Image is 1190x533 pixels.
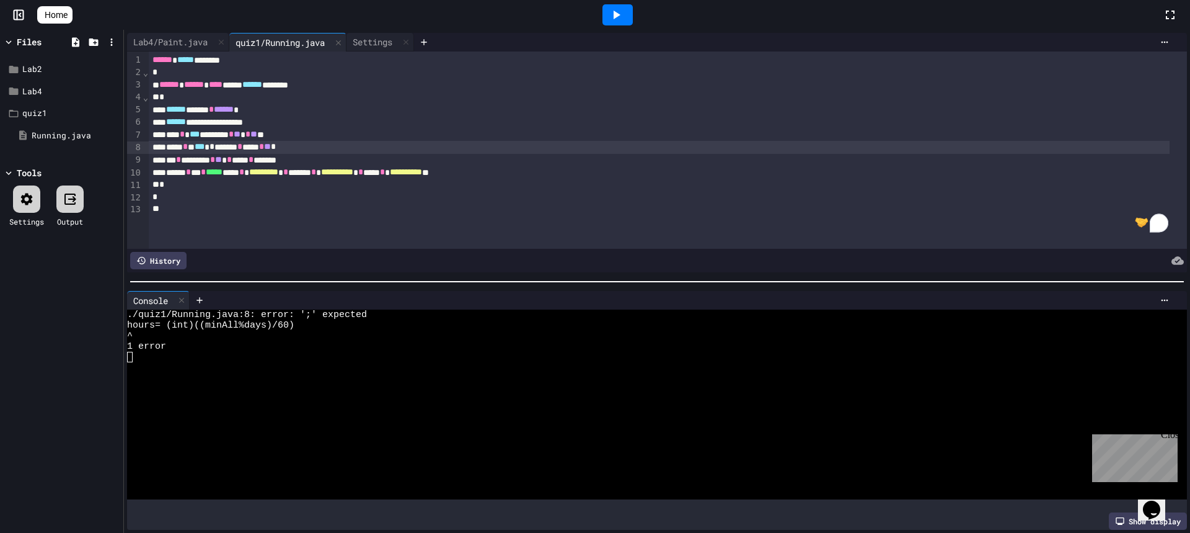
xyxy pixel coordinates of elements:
[127,54,143,66] div: 1
[229,33,346,52] div: quiz1/Running.java
[127,79,143,91] div: 3
[22,86,119,98] div: Lab4
[127,294,174,307] div: Console
[229,36,331,49] div: quiz1/Running.java
[57,216,83,227] div: Output
[1087,429,1178,482] iframe: chat widget
[127,116,143,128] div: 6
[22,63,119,76] div: Lab2
[143,68,149,78] span: Fold line
[127,104,143,116] div: 5
[127,310,367,320] span: ./quiz1/Running.java:8: error: ';' expected
[32,130,119,142] div: Running.java
[127,179,143,192] div: 11
[346,33,414,52] div: Settings
[17,35,42,48] div: Files
[127,341,166,352] span: 1 error
[9,216,44,227] div: Settings
[127,33,229,52] div: Lab4/Paint.java
[127,66,143,79] div: 2
[1109,513,1187,530] div: Show display
[127,154,143,166] div: 9
[127,204,143,216] div: 13
[127,141,143,154] div: 8
[149,52,1187,249] div: To enrich screen reader interactions, please activate Accessibility in Grammarly extension settings
[127,320,294,331] span: hours= (int)((minAll%days)/60)
[127,331,133,341] span: ^
[37,6,73,24] a: Home
[5,5,86,79] div: Chat with us now!Close
[45,9,68,21] span: Home
[127,91,143,104] div: 4
[130,252,187,269] div: History
[127,129,143,141] div: 7
[127,291,190,310] div: Console
[22,107,119,120] div: quiz1
[346,35,399,48] div: Settings
[127,167,143,179] div: 10
[143,92,149,102] span: Fold line
[17,166,42,179] div: Tools
[127,35,214,48] div: Lab4/Paint.java
[1138,483,1178,521] iframe: chat widget
[127,192,143,204] div: 12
